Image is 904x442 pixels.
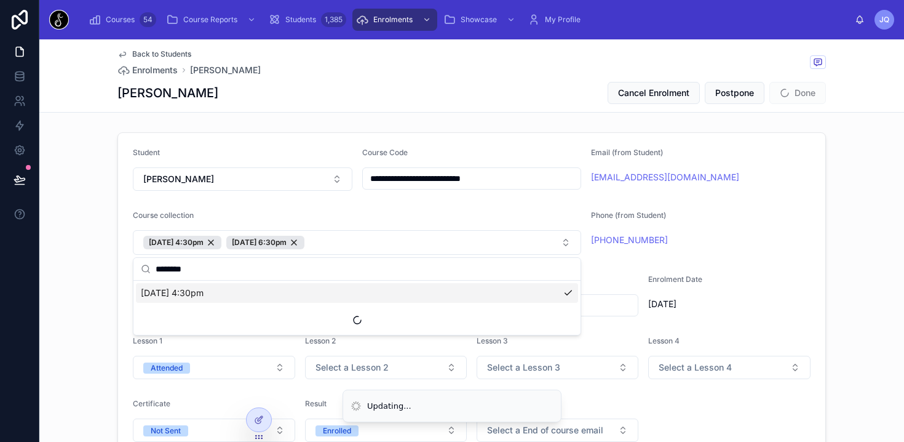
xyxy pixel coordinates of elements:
a: Course Reports [162,9,262,31]
span: Email (from Student) [591,148,663,157]
span: Certificate [133,399,170,408]
span: [DATE] 6:30pm [232,238,287,247]
button: Select Button [133,230,581,255]
span: [PERSON_NAME] [143,173,214,185]
button: Select Button [133,419,295,442]
span: Select a End of course email [487,424,603,436]
span: Enrolments [373,15,413,25]
a: Students1,385 [264,9,350,31]
span: Select a Lesson 3 [487,361,560,374]
span: Showcase [461,15,497,25]
a: My Profile [524,9,589,31]
a: Enrolments [352,9,437,31]
a: [PERSON_NAME] [190,64,261,76]
button: Select Button [648,356,811,379]
button: Cancel Enrolment [608,82,700,104]
h1: [PERSON_NAME] [117,84,218,102]
button: Select Button [305,356,467,379]
span: Course collection [133,211,194,220]
span: Lesson 1 [133,336,162,345]
span: Cancel Enrolment [618,87,689,99]
a: Courses54 [85,9,160,31]
span: Postpone [715,87,754,99]
span: [DATE] 4:30pm [149,238,204,247]
span: Course Code [362,148,408,157]
span: Student [133,148,160,157]
div: Updating... [367,400,411,412]
span: Course Reports [183,15,237,25]
span: JQ [879,15,889,25]
span: Lesson 3 [477,336,508,345]
a: [EMAIL_ADDRESS][DOMAIN_NAME] [591,171,739,183]
a: [PHONE_NUMBER] [591,234,668,246]
button: Select Button [305,419,467,442]
div: Not Sent [151,425,181,436]
button: Unselect 74 [143,236,221,249]
span: Students [285,15,316,25]
img: App logo [49,10,69,30]
div: scrollable content [79,6,855,33]
span: Result [305,399,327,408]
span: [DATE] 4:30pm [141,287,204,299]
div: Suggestions [133,281,581,335]
div: Enrolled [323,425,351,436]
span: My Profile [545,15,581,25]
div: 1,385 [321,12,346,27]
span: Enrolment Date [648,275,702,284]
button: Select Button [133,167,352,191]
span: Select a Lesson 2 [315,361,389,374]
button: Postpone [705,82,764,104]
span: Back to Students [132,49,191,59]
button: Unselect 73 [226,236,304,249]
span: Courses [106,15,135,25]
span: Lesson 4 [648,336,680,345]
span: [DATE] [648,298,811,310]
button: Select Button [133,356,295,379]
a: Back to Students [117,49,191,59]
div: Attended [151,363,183,374]
button: Select Button [477,356,638,379]
span: Phone (from Student) [591,211,666,220]
a: Showcase [440,9,521,31]
span: Enrolments [132,64,178,76]
a: Enrolments [117,64,178,76]
div: 54 [140,12,156,27]
span: Select a Lesson 4 [659,361,732,374]
span: Lesson 2 [305,336,336,345]
button: Select Button [477,419,638,442]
